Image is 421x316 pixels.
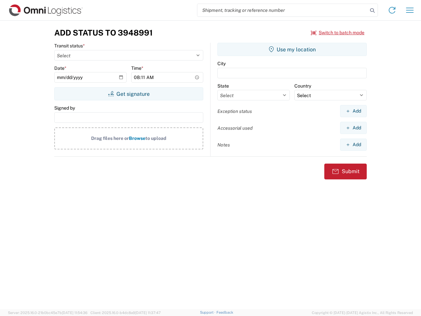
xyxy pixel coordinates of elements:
[312,310,413,316] span: Copyright © [DATE]-[DATE] Agistix Inc., All Rights Reserved
[54,28,153,38] h3: Add Status to 3948991
[324,164,367,179] button: Submit
[217,43,367,56] button: Use my location
[135,311,161,315] span: [DATE] 11:37:47
[129,136,145,141] span: Browse
[340,105,367,117] button: Add
[216,310,233,314] a: Feedback
[8,311,87,315] span: Server: 2025.16.0-21b0bc45e7b
[54,105,75,111] label: Signed by
[197,4,368,16] input: Shipment, tracking or reference number
[217,125,253,131] label: Accessorial used
[54,65,66,71] label: Date
[131,65,143,71] label: Time
[217,142,230,148] label: Notes
[54,43,85,49] label: Transit status
[217,83,229,89] label: State
[340,139,367,151] button: Add
[54,87,203,100] button: Get signature
[311,27,364,38] button: Switch to batch mode
[294,83,311,89] label: Country
[90,311,161,315] span: Client: 2025.16.0-b4dc8a9
[91,136,129,141] span: Drag files here or
[217,108,252,114] label: Exception status
[217,61,226,66] label: City
[62,311,87,315] span: [DATE] 11:54:36
[340,122,367,134] button: Add
[145,136,166,141] span: to upload
[200,310,216,314] a: Support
